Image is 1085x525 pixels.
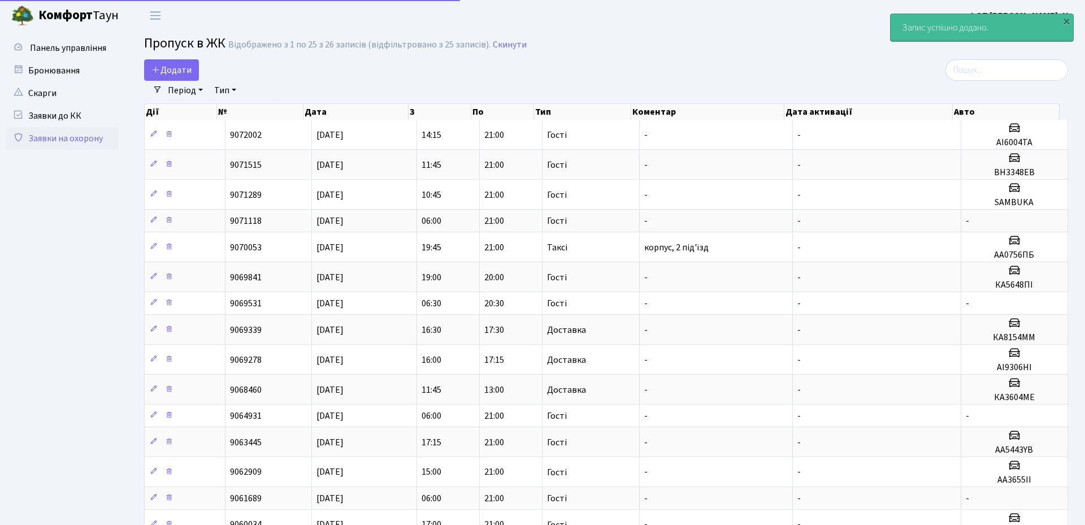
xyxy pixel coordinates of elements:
span: Таун [38,6,119,25]
h5: АА5443YB [966,445,1063,455]
h5: КА5648ПІ [966,280,1063,290]
a: Заявки на охорону [6,127,119,150]
span: 20:00 [484,271,504,284]
h5: АА3655ІІ [966,475,1063,485]
span: Гості [547,438,567,447]
span: [DATE] [316,271,344,284]
span: 9072002 [230,129,262,141]
span: - [644,159,648,171]
th: З [409,104,471,120]
span: 10:45 [422,189,441,201]
span: 21:00 [484,410,504,422]
span: Гості [547,468,567,477]
span: 13:00 [484,384,504,396]
th: Дата активації [784,104,952,120]
th: Тип [534,104,632,120]
span: 21:00 [484,189,504,201]
span: - [797,466,801,479]
span: 21:00 [484,436,504,449]
th: Коментар [631,104,784,120]
span: 19:00 [422,271,441,284]
span: 06:00 [422,215,441,227]
span: Доставка [547,385,586,394]
h5: КА8154ММ [966,332,1063,343]
span: Панель управління [30,42,106,54]
span: - [644,384,648,396]
h5: SAMBUKA [966,197,1063,208]
span: - [797,271,801,284]
span: - [797,159,801,171]
span: Доставка [547,355,586,365]
th: По [471,104,534,120]
span: 11:45 [422,159,441,171]
h5: ВН3348ЕВ [966,167,1063,178]
span: - [797,189,801,201]
span: 19:45 [422,241,441,254]
div: Відображено з 1 по 25 з 26 записів (відфільтровано з 25 записів). [228,40,491,50]
span: Гості [547,160,567,170]
span: 9063445 [230,436,262,449]
span: [DATE] [316,241,344,254]
span: - [644,492,648,505]
span: - [644,189,648,201]
span: 17:15 [484,354,504,366]
span: 9069841 [230,271,262,284]
span: - [644,354,648,366]
span: Пропуск в ЖК [144,33,225,53]
a: Заявки до КК [6,105,119,127]
a: ФОП [PERSON_NAME]. Н. [969,9,1071,23]
span: - [644,215,648,227]
a: Додати [144,59,199,81]
span: - [966,215,969,227]
span: 9061689 [230,492,262,505]
span: 20:30 [484,297,504,310]
span: - [797,241,801,254]
span: [DATE] [316,466,344,479]
span: Гості [547,299,567,308]
span: 9064931 [230,410,262,422]
span: 17:15 [422,436,441,449]
span: Додати [151,64,192,76]
span: 21:00 [484,129,504,141]
span: 06:00 [422,492,441,505]
h5: КА3604МЕ [966,392,1063,403]
span: - [644,324,648,336]
span: Доставка [547,326,586,335]
span: 21:00 [484,241,504,254]
img: logo.png [11,5,34,27]
h5: АІ9306НІ [966,362,1063,373]
span: 06:30 [422,297,441,310]
input: Пошук... [945,59,1068,81]
span: 9068460 [230,384,262,396]
div: Запис успішно додано. [891,14,1073,41]
span: [DATE] [316,324,344,336]
span: 9070053 [230,241,262,254]
span: Таксі [547,243,567,252]
span: [DATE] [316,436,344,449]
span: - [797,297,801,310]
th: Дата [303,104,409,120]
span: [DATE] [316,189,344,201]
span: 9071118 [230,215,262,227]
span: - [797,492,801,505]
span: 16:00 [422,354,441,366]
a: Скарги [6,82,119,105]
span: - [797,410,801,422]
span: 21:00 [484,466,504,479]
span: [DATE] [316,297,344,310]
div: × [1061,15,1072,27]
span: Гості [547,494,567,503]
span: 21:00 [484,492,504,505]
span: - [644,271,648,284]
a: Бронювання [6,59,119,82]
span: - [797,436,801,449]
h5: АА0756ПБ [966,250,1063,261]
th: № [217,104,303,120]
th: Авто [953,104,1060,120]
span: 21:00 [484,215,504,227]
span: Гості [547,190,567,199]
span: - [644,466,648,479]
h5: АІ6004ТА [966,137,1063,148]
span: 11:45 [422,384,441,396]
span: - [644,297,648,310]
